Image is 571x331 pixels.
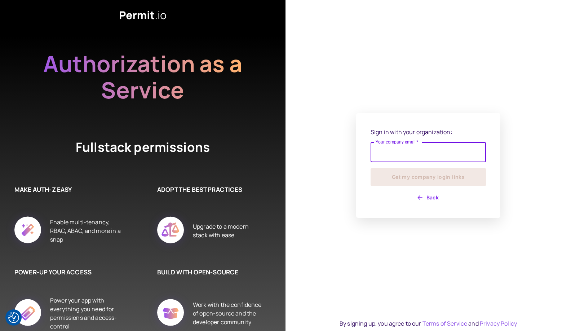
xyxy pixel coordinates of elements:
h6: BUILD WITH OPEN-SOURCE [157,268,264,277]
button: Consent Preferences [8,312,19,323]
h6: ADOPT THE BEST PRACTICES [157,185,264,194]
div: Enable multi-tenancy, RBAC, ABAC, and more in a snap [50,208,121,253]
div: Upgrade to a modern stack with ease [193,208,264,253]
button: Get my company login links [371,168,486,186]
button: Back [371,192,486,203]
h2: Authorization as a Service [20,50,265,103]
a: Privacy Policy [480,319,517,327]
img: Revisit consent button [8,312,19,323]
h4: Fullstack permissions [49,138,236,156]
p: Sign in with your organization: [371,128,486,136]
a: Terms of Service [422,319,467,327]
h6: MAKE AUTH-Z EASY [14,185,121,194]
label: Your company email [376,139,419,145]
h6: POWER-UP YOUR ACCESS [14,268,121,277]
div: By signing up, you agree to our and [340,319,517,328]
